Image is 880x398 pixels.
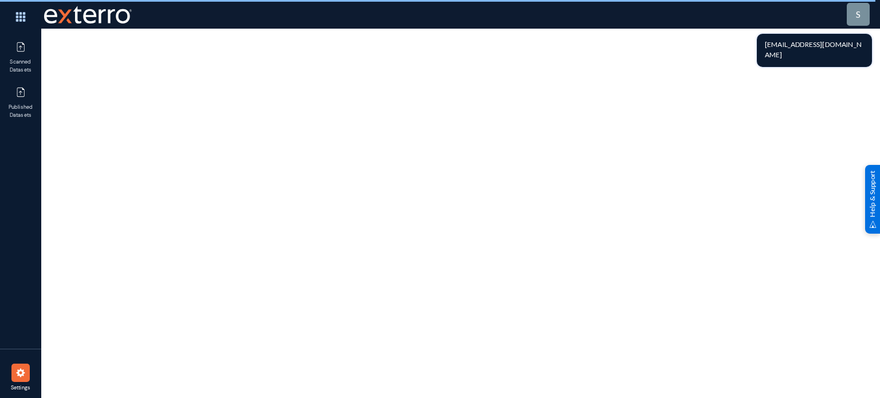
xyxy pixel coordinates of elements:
div: [EMAIL_ADDRESS][DOMAIN_NAME] [757,34,872,67]
img: icon-published.svg [15,86,26,98]
img: help_support.svg [869,220,877,228]
img: app launcher [3,5,38,29]
span: Settings [2,384,40,392]
div: Help & Support [865,164,880,233]
div: s [856,7,861,21]
span: s [856,9,861,19]
img: exterro-work-mark.svg [44,6,132,23]
span: Published Datasets [2,104,40,119]
img: icon-published.svg [15,41,26,53]
img: icon-settings.svg [15,367,26,379]
span: Exterro [41,3,130,26]
span: Scanned Datasets [2,58,40,74]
